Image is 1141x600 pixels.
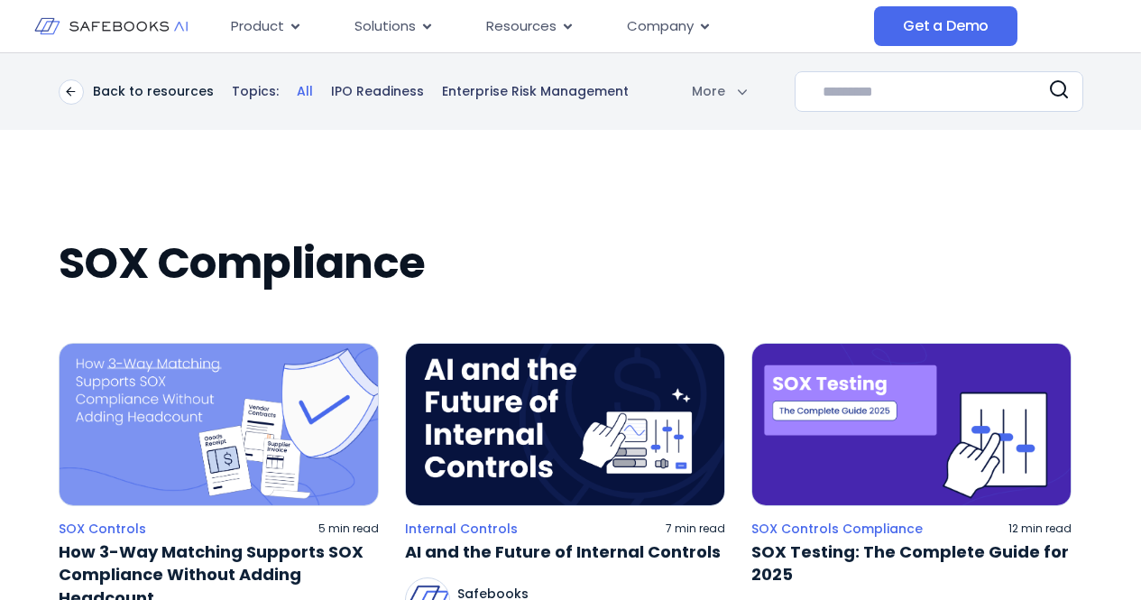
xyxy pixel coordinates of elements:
a: Back to resources [59,79,214,105]
h2: SOX Compliance [59,238,1083,289]
span: Product [231,16,284,37]
img: a hand holding a piece of paper with the words,'a and the future [405,343,725,506]
span: Get a Demo [903,17,989,35]
div: More [669,82,747,100]
a: SOX Controls [59,521,146,537]
p: 5 min read [318,522,379,536]
p: Safebooks [457,587,529,600]
a: IPO Readiness [331,83,424,101]
a: Enterprise Risk Management [442,83,629,101]
span: Resources [486,16,557,37]
p: Back to resources [93,83,214,99]
a: All [297,83,313,101]
img: a hand touching a sheet of paper with the words sox testing on it [751,343,1072,506]
a: Internal Controls [405,521,518,537]
nav: Menu [216,9,874,44]
img: a pair of masks with the words how 3 - way matching supports sox to [59,343,379,506]
a: Get a Demo [874,6,1017,46]
div: Menu Toggle [216,9,874,44]
span: Solutions [354,16,416,37]
p: 12 min read [1008,522,1072,536]
p: Topics: [232,83,279,101]
a: SOX Controls Compliance [751,521,923,537]
span: Company [627,16,694,37]
a: AI and the Future of Internal Controls [405,540,725,563]
a: SOX Testing: The Complete Guide for 2025 [751,540,1072,586]
p: 7 min read [666,522,725,536]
